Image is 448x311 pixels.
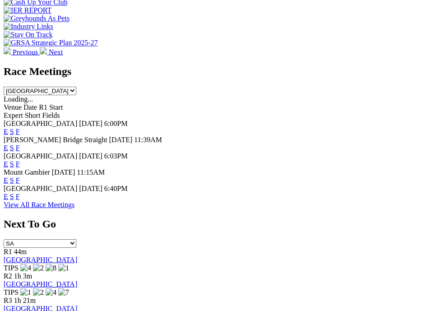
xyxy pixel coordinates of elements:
span: [DATE] [109,135,132,143]
span: Short [25,111,41,119]
span: 44m [14,247,27,255]
a: S [10,160,14,167]
span: Mount Gambier [4,168,50,176]
span: R3 [4,296,12,304]
img: Stay On Track [4,31,52,39]
a: View All Race Meetings [4,200,75,208]
span: [GEOGRAPHIC_DATA] [4,184,77,192]
img: 1 [58,264,69,272]
a: E [4,192,8,200]
img: 1 [20,288,31,296]
a: E [4,160,8,167]
span: Venue [4,103,22,111]
a: F [16,127,20,135]
a: F [16,192,20,200]
img: Greyhounds As Pets [4,14,70,23]
img: 2 [33,264,44,272]
span: Loading... [4,95,33,102]
span: 11:15AM [77,168,105,176]
a: [GEOGRAPHIC_DATA] [4,280,77,288]
span: Previous [13,48,38,56]
span: [DATE] [79,184,103,192]
a: E [4,127,8,135]
span: TIPS [4,288,19,296]
img: 7 [58,288,69,296]
span: [PERSON_NAME] Bridge Straight [4,135,107,143]
span: 6:40PM [104,184,128,192]
span: [GEOGRAPHIC_DATA] [4,152,77,159]
a: S [10,192,14,200]
span: 6:00PM [104,119,128,127]
img: IER REPORT [4,6,51,14]
span: 6:03PM [104,152,128,159]
span: R1 Start [39,103,63,111]
span: R2 [4,272,12,279]
img: 4 [20,264,31,272]
img: chevron-right-pager-white.svg [40,47,47,54]
a: F [16,144,20,151]
h2: Next To Go [4,218,444,230]
span: [DATE] [52,168,75,176]
span: 11:39AM [134,135,162,143]
img: Industry Links [4,23,53,31]
a: S [10,176,14,184]
a: S [10,127,14,135]
a: Previous [4,48,40,56]
span: 1h 3m [14,272,32,279]
a: E [4,176,8,184]
a: F [16,176,20,184]
img: chevron-left-pager-white.svg [4,47,11,54]
span: R1 [4,247,12,255]
span: TIPS [4,264,19,271]
img: 2 [33,288,44,296]
img: GRSA Strategic Plan 2025-27 [4,39,98,47]
a: E [4,144,8,151]
span: Expert [4,111,23,119]
span: Date [23,103,37,111]
a: S [10,144,14,151]
a: F [16,160,20,167]
span: 1h 21m [14,296,36,304]
a: Next [40,48,63,56]
span: [GEOGRAPHIC_DATA] [4,119,77,127]
span: [DATE] [79,119,103,127]
span: Next [49,48,63,56]
img: 4 [46,288,56,296]
span: Fields [42,111,60,119]
img: 8 [46,264,56,272]
span: [DATE] [79,152,103,159]
a: [GEOGRAPHIC_DATA] [4,255,77,263]
h2: Race Meetings [4,65,444,77]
